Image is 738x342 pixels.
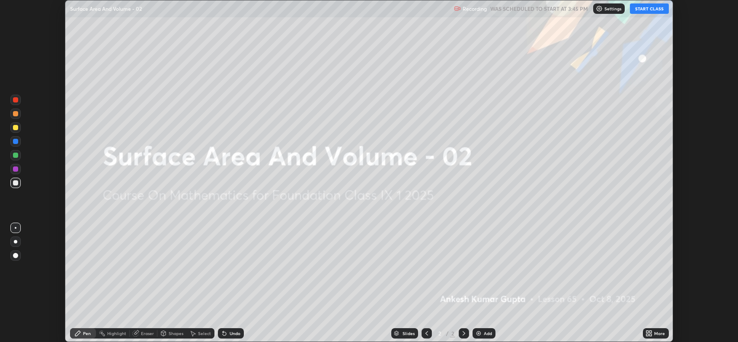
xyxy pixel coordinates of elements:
[630,3,669,14] button: START CLASS
[230,331,240,336] div: Undo
[484,331,492,336] div: Add
[169,331,183,336] div: Shapes
[654,331,665,336] div: More
[435,331,444,336] div: 2
[70,5,142,12] p: Surface Area And Volume - 02
[403,331,415,336] div: Slides
[141,331,154,336] div: Eraser
[83,331,91,336] div: Pen
[475,330,482,337] img: add-slide-button
[596,5,603,12] img: class-settings-icons
[446,331,448,336] div: /
[454,5,461,12] img: recording.375f2c34.svg
[490,5,588,13] h5: WAS SCHEDULED TO START AT 3:45 PM
[463,6,487,12] p: Recording
[107,331,126,336] div: Highlight
[604,6,621,11] p: Settings
[198,331,211,336] div: Select
[450,329,455,337] div: 2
